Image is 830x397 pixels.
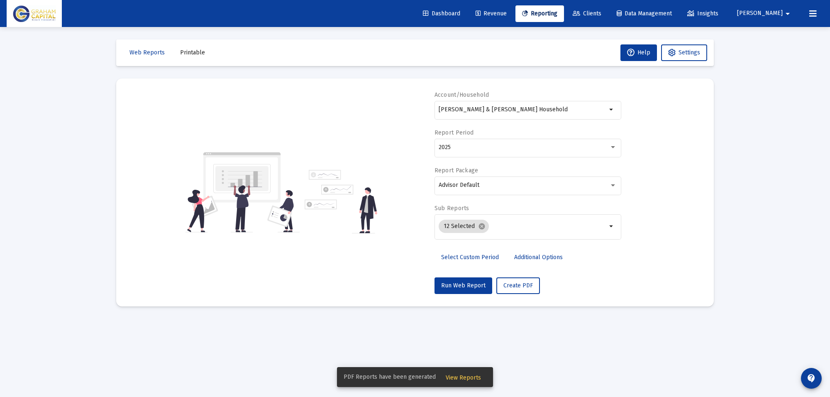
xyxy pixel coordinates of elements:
[186,151,300,233] img: reporting
[305,170,377,233] img: reporting-alt
[783,5,793,22] mat-icon: arrow_drop_down
[435,167,478,174] label: Report Package
[620,44,657,61] button: Help
[439,370,488,385] button: View Reports
[681,5,725,22] a: Insights
[687,10,718,17] span: Insights
[173,44,212,61] button: Printable
[617,10,672,17] span: Data Management
[441,254,499,261] span: Select Custom Period
[661,44,707,61] button: Settings
[435,129,474,136] label: Report Period
[566,5,608,22] a: Clients
[435,205,469,212] label: Sub Reports
[439,220,489,233] mat-chip: 12 Selected
[514,254,563,261] span: Additional Options
[180,49,205,56] span: Printable
[627,49,650,56] span: Help
[737,10,783,17] span: [PERSON_NAME]
[496,277,540,294] button: Create PDF
[515,5,564,22] a: Reporting
[416,5,467,22] a: Dashboard
[435,277,492,294] button: Run Web Report
[435,91,489,98] label: Account/Household
[476,10,507,17] span: Revenue
[123,44,171,61] button: Web Reports
[573,10,601,17] span: Clients
[129,49,165,56] span: Web Reports
[727,5,803,22] button: [PERSON_NAME]
[439,106,607,113] input: Search or select an account or household
[439,181,479,189] span: Advisor Default
[610,5,679,22] a: Data Management
[423,10,460,17] span: Dashboard
[806,373,816,383] mat-icon: contact_support
[503,282,533,289] span: Create PDF
[607,221,617,231] mat-icon: arrow_drop_down
[607,105,617,115] mat-icon: arrow_drop_down
[478,223,486,230] mat-icon: cancel
[679,49,700,56] span: Settings
[344,373,436,381] span: PDF Reports have been generated
[522,10,557,17] span: Reporting
[446,374,481,381] span: View Reports
[441,282,486,289] span: Run Web Report
[439,144,451,151] span: 2025
[439,218,607,235] mat-chip-list: Selection
[469,5,513,22] a: Revenue
[13,5,56,22] img: Dashboard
